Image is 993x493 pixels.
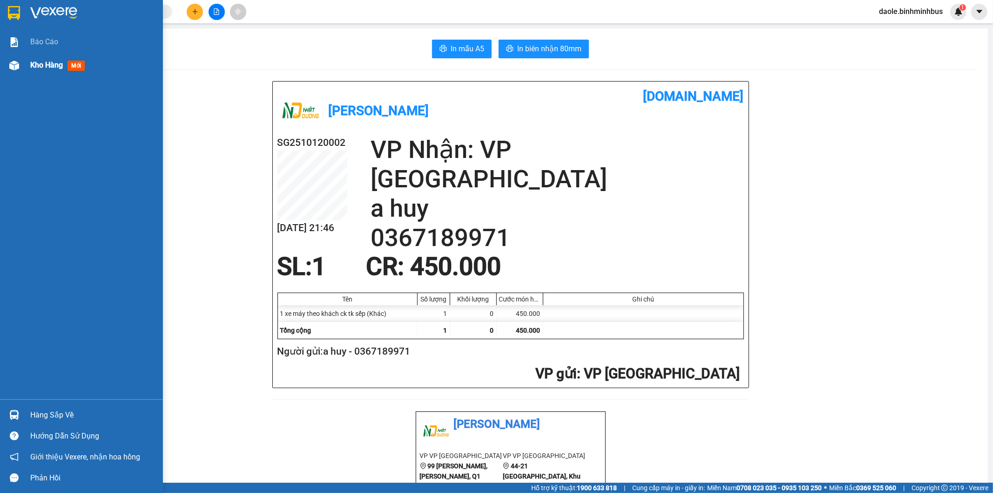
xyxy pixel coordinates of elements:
span: ⚪️ [824,486,827,490]
h2: : VP [GEOGRAPHIC_DATA] [277,364,740,383]
h2: SG2510120002 [5,54,75,69]
strong: 1900 633 818 [577,484,617,492]
span: environment [503,463,509,469]
span: daole.binhminhbus [871,6,950,17]
span: In mẫu A5 [451,43,484,55]
b: 99 [PERSON_NAME], [PERSON_NAME], Q1 [420,462,488,480]
button: file-add [209,4,225,20]
span: | [624,483,625,493]
h2: a huy [371,194,744,223]
div: Cước món hàng [499,295,540,303]
button: aim [230,4,246,20]
img: solution-icon [9,37,19,47]
h2: VP Nhận: VP [GEOGRAPHIC_DATA] [371,135,744,194]
img: warehouse-icon [9,61,19,70]
div: 0 [450,305,497,322]
span: Hỗ trợ kỹ thuật: [531,483,617,493]
button: plus [187,4,203,20]
span: message [10,473,19,482]
h2: Người gửi: a huy - 0367189971 [277,344,740,359]
h2: VP Nhận: VP [GEOGRAPHIC_DATA] [53,54,242,113]
span: environment [420,463,426,469]
span: Tổng cộng [280,327,311,334]
img: logo.jpg [420,416,453,448]
span: In biên nhận 80mm [517,43,581,55]
b: [DOMAIN_NAME] [643,89,744,104]
span: Kho hàng [30,61,63,69]
li: VP VP [GEOGRAPHIC_DATA] [503,451,586,461]
span: Miền Nam [707,483,822,493]
div: Hàng sắp về [30,408,156,422]
img: logo-vxr [8,6,20,20]
h2: [DATE] 21:46 [277,220,347,236]
div: Tên [280,295,415,303]
span: question-circle [10,431,19,440]
span: caret-down [975,7,984,16]
img: warehouse-icon [9,410,19,420]
span: printer [439,45,447,54]
span: notification [10,452,19,461]
span: CR : 450.000 [366,252,501,281]
div: 1 xe máy theo khách ck tk sếp (Khác) [278,305,418,322]
span: 1 [444,327,447,334]
span: aim [235,8,241,15]
strong: 0369 525 060 [856,484,896,492]
img: logo.jpg [5,7,52,54]
span: printer [506,45,513,54]
span: Miền Bắc [829,483,896,493]
h2: SG2510120002 [277,135,347,151]
span: file-add [213,8,220,15]
sup: 1 [959,4,966,11]
span: copyright [941,485,948,491]
span: Báo cáo [30,36,58,48]
div: Phản hồi [30,471,156,485]
div: 450.000 [497,305,543,322]
div: Ghi chú [546,295,741,303]
h2: 0367189971 [371,223,744,253]
span: 450.000 [516,327,540,334]
span: Cung cấp máy in - giấy in: [632,483,705,493]
span: 1 [312,252,326,281]
button: printerIn mẫu A5 [432,40,492,58]
span: mới [68,61,85,71]
span: | [903,483,905,493]
span: 0 [490,327,494,334]
img: logo.jpg [277,89,324,135]
span: Giới thiệu Vexere, nhận hoa hồng [30,451,140,463]
img: icon-new-feature [954,7,963,16]
div: Số lượng [420,295,447,303]
div: Khối lượng [453,295,494,303]
div: 1 [418,305,450,322]
span: 1 [961,4,964,11]
span: VP gửi [536,365,577,382]
li: VP VP [GEOGRAPHIC_DATA] [420,451,503,461]
button: caret-down [971,4,987,20]
li: [PERSON_NAME] [420,416,601,433]
strong: 0708 023 035 - 0935 103 250 [736,484,822,492]
span: SL: [277,252,312,281]
button: printerIn biên nhận 80mm [499,40,589,58]
b: [PERSON_NAME] [329,103,429,118]
div: Hướng dẫn sử dụng [30,429,156,443]
span: plus [192,8,198,15]
b: [PERSON_NAME] [56,22,157,37]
